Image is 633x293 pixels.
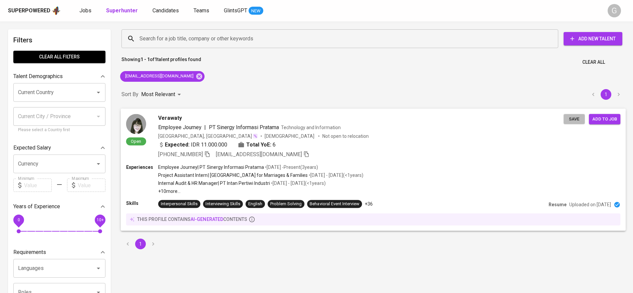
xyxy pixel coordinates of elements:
span: Save [567,115,582,123]
div: [EMAIL_ADDRESS][DOMAIN_NAME] [120,71,205,82]
input: Value [78,179,105,192]
div: Requirements [13,246,105,259]
span: PT Sinergy Informasi Pratama [209,124,279,130]
img: app logo [52,6,61,16]
span: [EMAIL_ADDRESS][DOMAIN_NAME] [120,73,198,79]
button: Add to job [589,114,620,124]
span: Technology and Information [281,124,341,130]
div: Interpersonal Skills [161,201,198,207]
span: Teams [194,7,209,14]
nav: pagination navigation [587,89,625,100]
span: Add New Talent [569,35,617,43]
button: page 1 [135,239,146,249]
nav: pagination navigation [121,239,160,249]
div: IDR 11.000.000 [158,140,227,149]
span: Employee Journey [158,124,202,130]
a: GlintsGPT NEW [224,7,263,15]
span: Clear All filters [19,53,100,61]
p: Skills [126,200,158,207]
p: +10 more ... [158,188,363,195]
p: Years of Experience [13,203,60,211]
button: page 1 [601,89,611,100]
div: G [608,4,621,17]
a: Superhunter [106,7,139,15]
img: 19aad5f21cac7383007336ae241e5d3f.jpeg [126,114,146,134]
span: 10+ [96,218,103,222]
p: Uploaded on [DATE] [569,201,611,208]
p: Sort By [121,90,138,98]
p: Talent Demographics [13,72,63,80]
p: Resume [549,201,567,208]
a: Teams [194,7,211,15]
img: magic_wand.svg [253,133,258,138]
div: Expected Salary [13,141,105,155]
a: Jobs [79,7,93,15]
span: Add to job [592,115,617,123]
span: 0 [17,218,20,222]
button: Clear All [580,56,608,68]
div: [GEOGRAPHIC_DATA], [GEOGRAPHIC_DATA] [158,132,258,139]
div: Most Relevant [141,88,183,101]
p: Please select a Country first [18,127,101,133]
div: Superpowered [8,7,50,15]
a: Superpoweredapp logo [8,6,61,16]
div: Years of Experience [13,200,105,213]
button: Clear All filters [13,51,105,63]
span: AI-generated [191,217,223,222]
p: +36 [365,201,373,207]
div: English [248,201,262,207]
p: • [DATE] - Present ( 3 years ) [264,164,318,170]
div: Talent Demographics [13,70,105,83]
a: Candidates [152,7,180,15]
span: [EMAIL_ADDRESS][DOMAIN_NAME] [216,151,302,157]
p: • [DATE] - [DATE] ( <1 years ) [308,172,363,179]
span: Jobs [79,7,91,14]
p: Showing of talent profiles found [121,56,201,68]
span: [PHONE_NUMBER] [158,151,203,157]
button: Open [94,88,103,97]
p: Requirements [13,248,46,256]
span: Candidates [152,7,179,14]
span: Clear All [582,58,605,66]
b: 1 [154,57,157,62]
span: NEW [249,8,263,14]
div: Behavioral Event Interview [310,201,359,207]
p: Internal Audit & HR Manager | PT Intan Pertiwi Industri [158,180,270,187]
p: Most Relevant [141,90,175,98]
button: Open [94,264,103,273]
h6: Filters [13,35,105,45]
span: GlintsGPT [224,7,247,14]
p: Project Assistant Intern | [GEOGRAPHIC_DATA] for Marriages & Families [158,172,308,179]
div: Interviewing Skills [206,201,240,207]
p: Experiences [126,164,158,170]
b: Superhunter [106,7,138,14]
b: 1 - 1 [140,57,150,62]
p: this profile contains contents [137,216,247,223]
b: Expected: [165,140,190,149]
button: Add New Talent [564,32,622,45]
span: 6 [273,140,276,149]
span: Open [128,138,144,144]
p: Expected Salary [13,144,51,152]
button: Open [94,159,103,169]
p: Not open to relocation [322,132,369,139]
a: OpenVerawatyEmployee Journey|PT Sinergy Informasi PratamaTechnology and Information[GEOGRAPHIC_DA... [121,109,625,231]
span: | [204,123,206,131]
span: [DEMOGRAPHIC_DATA] [265,132,315,139]
span: Verawaty [158,114,182,122]
p: Employee Journey | PT Sinergy Informasi Pratama [158,164,264,170]
input: Value [24,179,52,192]
p: • [DATE] - [DATE] ( <1 years ) [270,180,325,187]
div: Problem Solving [270,201,302,207]
button: Save [564,114,585,124]
b: Total YoE: [246,140,271,149]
